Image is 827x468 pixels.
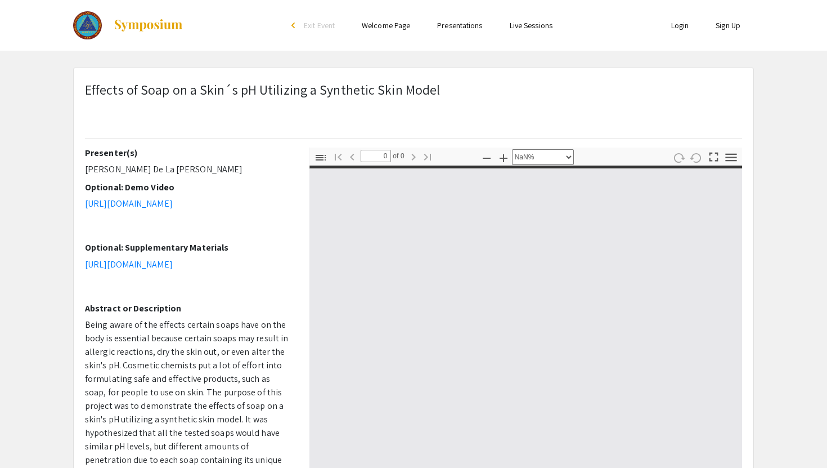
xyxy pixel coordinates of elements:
[85,81,440,99] span: Effects of Soap on a Skin´s pH Utilizing a Synthetic Skin Model
[304,20,335,30] span: Exit Event
[113,19,183,32] img: Symposium by ForagerOne
[343,148,362,164] button: Previous Page
[716,20,740,30] a: Sign Up
[722,149,741,166] button: Tools
[510,20,552,30] a: Live Sessions
[85,258,173,270] a: [URL][DOMAIN_NAME]
[437,20,482,30] a: Presentations
[494,149,513,166] button: Zoom In
[85,198,173,210] a: [URL][DOMAIN_NAME]
[704,148,723,164] button: Switch to Presentation Mode
[362,20,410,30] a: Welcome Page
[85,163,293,176] p: [PERSON_NAME] De La [PERSON_NAME]
[418,148,437,164] button: Go to Last Page
[291,22,298,29] div: arrow_back_ios
[477,149,496,166] button: Zoom Out
[73,11,102,39] img: 2025 Colorado Science and Engineering Fair
[85,242,293,253] h2: Optional: Supplementary Materials
[311,149,330,166] button: Toggle Sidebar
[512,149,574,165] select: Zoom
[85,303,293,314] h2: Abstract or Description
[391,150,404,162] span: of 0
[85,182,293,193] h2: Optional: Demo Video
[669,149,689,166] button: Rotate Clockwise
[404,148,423,164] button: Next Page
[687,149,706,166] button: Rotate Counterclockwise
[85,148,293,158] h2: Presenter(s)
[8,417,48,460] iframe: Chat
[329,148,348,164] button: Go to First Page
[73,11,183,39] a: 2025 Colorado Science and Engineering Fair
[361,150,391,162] input: Page
[671,20,689,30] a: Login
